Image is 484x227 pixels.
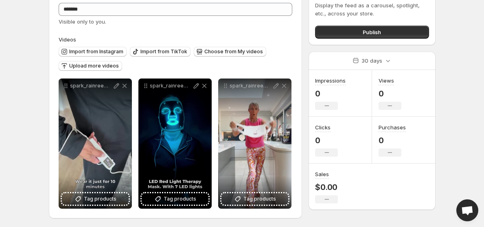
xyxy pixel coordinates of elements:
[315,89,346,98] p: 0
[164,195,196,203] span: Tag products
[59,79,132,209] div: spark_rainreemyshopifycom_2824d906-4148-49b5-a0d0-17e78ec71cc7Tag products
[315,135,338,145] p: 0
[315,76,346,85] h3: Impressions
[59,47,127,57] button: Import from Instagram
[194,47,266,57] button: Choose from My videos
[315,1,429,17] p: Display the feed as a carousel, spotlight, etc., across your store.
[69,48,123,55] span: Import from Instagram
[315,170,329,178] h3: Sales
[62,193,129,205] button: Tag products
[150,83,192,89] p: spark_rainreemyshopifycom_d597be4a-1b96-45cc-8955-835c3e861890
[379,76,394,85] h3: Views
[142,193,208,205] button: Tag products
[379,123,406,131] h3: Purchases
[70,83,112,89] p: spark_rainreemyshopifycom_2824d906-4148-49b5-a0d0-17e78ec71cc7
[230,83,272,89] p: spark_rainreemyshopifycom_dfa2af50-a61e-49ba-99a1-d3b0de70540e
[204,48,263,55] span: Choose from My videos
[315,26,429,39] button: Publish
[363,28,381,36] span: Publish
[140,48,187,55] span: Import from TikTok
[138,79,212,209] div: spark_rainreemyshopifycom_d597be4a-1b96-45cc-8955-835c3e861890Tag products
[221,193,288,205] button: Tag products
[361,57,382,65] p: 30 days
[379,89,401,98] p: 0
[379,135,406,145] p: 0
[84,195,116,203] span: Tag products
[456,199,478,221] div: Open chat
[59,18,106,25] span: Visible only to you.
[315,182,338,192] p: $0.00
[130,47,191,57] button: Import from TikTok
[59,61,122,71] button: Upload more videos
[218,79,291,209] div: spark_rainreemyshopifycom_dfa2af50-a61e-49ba-99a1-d3b0de70540eTag products
[243,195,276,203] span: Tag products
[59,36,76,43] span: Videos
[315,123,331,131] h3: Clicks
[69,63,119,69] span: Upload more videos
